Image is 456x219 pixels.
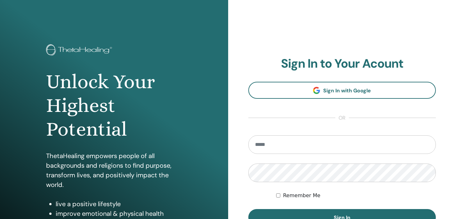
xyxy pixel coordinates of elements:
[248,82,436,99] a: Sign In with Google
[276,192,436,199] div: Keep me authenticated indefinitely or until I manually logout
[283,192,320,199] label: Remember Me
[56,209,182,218] li: improve emotional & physical health
[46,151,182,190] p: ThetaHealing empowers people of all backgrounds and religions to find purpose, transform lives, a...
[46,70,182,141] h1: Unlock Your Highest Potential
[323,87,371,94] span: Sign In with Google
[335,114,349,122] span: or
[248,56,436,71] h2: Sign In to Your Acount
[56,199,182,209] li: live a positive lifestyle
